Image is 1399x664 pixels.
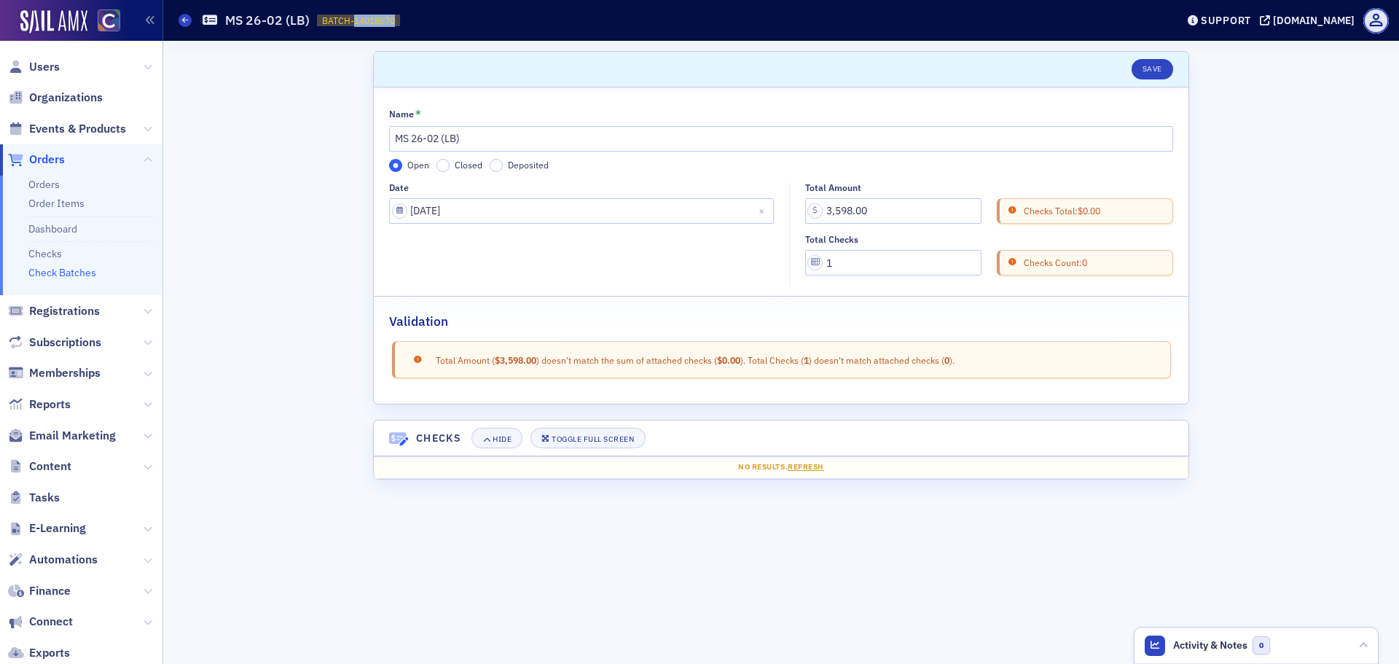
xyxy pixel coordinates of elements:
div: Date [389,182,409,193]
span: Open [407,159,429,171]
span: Total Amount ( ) doesn't match the sum of attached checks ( ). Total Checks ( ) doesn't match att... [426,354,955,367]
span: Memberships [29,365,101,381]
a: E-Learning [8,520,86,536]
input: Closed [436,159,450,172]
a: Finance [8,583,71,599]
a: View Homepage [87,9,120,34]
a: Content [8,458,71,474]
button: [DOMAIN_NAME] [1260,15,1360,26]
a: Memberships [8,365,101,381]
span: 1 [804,354,809,366]
h1: MS 26-02 (LB) [225,12,310,29]
img: SailAMX [20,10,87,34]
span: $0.00 [1078,205,1100,216]
span: Deposited [508,159,549,171]
span: Refresh [788,461,824,472]
span: $3,598.00 [495,354,536,366]
span: Checks Total: [1020,204,1100,217]
a: Users [8,59,60,75]
button: Close [754,198,774,224]
div: [DOMAIN_NAME] [1273,14,1355,27]
a: Orders [8,152,65,168]
span: Exports [29,645,70,661]
button: Toggle Full Screen [530,428,646,448]
a: Order Items [28,197,85,210]
span: Automations [29,552,98,568]
abbr: This field is required [415,108,421,121]
input: Open [389,159,402,172]
span: E-Learning [29,520,86,536]
a: Reports [8,397,71,413]
input: MM/DD/YYYY [389,198,774,224]
img: SailAMX [98,9,120,32]
div: No results. [384,461,1178,473]
span: Content [29,458,71,474]
span: 0 [1253,636,1271,655]
a: Orders [28,178,60,191]
button: Save [1132,59,1173,79]
span: Organizations [29,90,103,106]
h4: Checks [416,431,461,446]
span: $0.00 [717,354,740,366]
a: Exports [8,645,70,661]
span: Closed [455,159,482,171]
span: Orders [29,152,65,168]
a: Events & Products [8,121,126,137]
span: Profile [1363,8,1389,34]
span: Reports [29,397,71,413]
div: Support [1201,14,1251,27]
span: Connect [29,614,73,630]
div: Hide [493,435,512,443]
span: Subscriptions [29,335,101,351]
span: Activity & Notes [1173,638,1247,653]
div: Total Checks [805,234,858,245]
span: Checks Count: 0 [1020,256,1087,269]
span: Registrations [29,303,100,319]
a: Automations [8,552,98,568]
span: 0 [944,354,949,366]
div: Total Amount [805,182,861,193]
button: Hide [471,428,522,448]
span: BATCH-14018670 [322,15,395,27]
span: Finance [29,583,71,599]
span: Events & Products [29,121,126,137]
a: Organizations [8,90,103,106]
div: Name [389,109,414,120]
a: Email Marketing [8,428,116,444]
a: Check Batches [28,266,96,279]
a: Connect [8,614,73,630]
input: 0.00 [805,198,981,224]
a: Dashboard [28,222,77,235]
input: Deposited [490,159,503,172]
h2: Validation [389,312,448,331]
span: Users [29,59,60,75]
a: Tasks [8,490,60,506]
span: Email Marketing [29,428,116,444]
span: Tasks [29,490,60,506]
div: Toggle Full Screen [552,435,634,443]
a: Checks [28,247,62,260]
a: Registrations [8,303,100,319]
a: Subscriptions [8,335,101,351]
